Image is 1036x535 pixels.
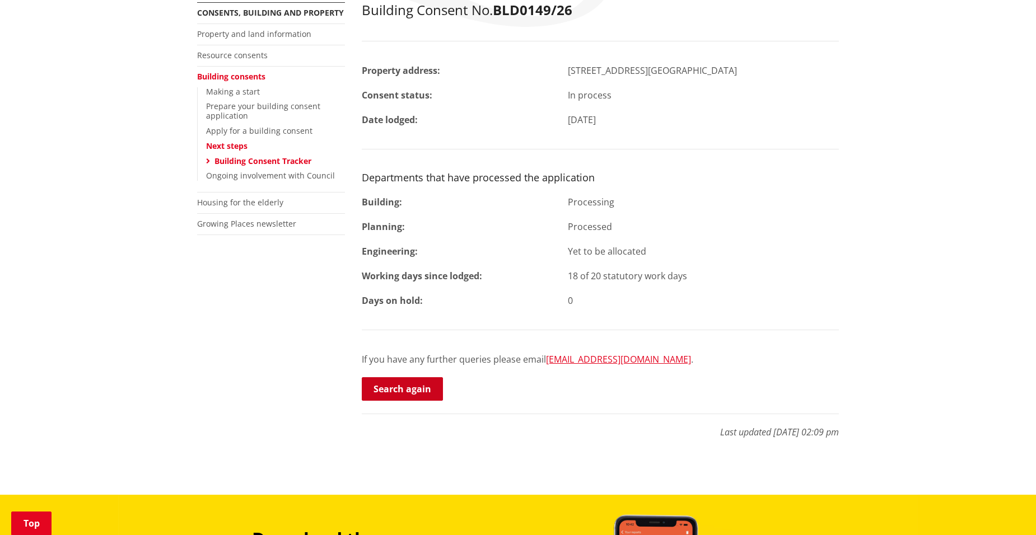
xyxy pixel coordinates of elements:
div: Yet to be allocated [559,245,848,258]
a: Making a start [206,86,260,97]
a: Growing Places newsletter [197,218,296,229]
strong: Date lodged: [362,114,418,126]
div: Processed [559,220,848,233]
a: Prepare your building consent application [206,101,320,121]
strong: Working days since lodged: [362,270,482,282]
h2: Building Consent No. [362,2,839,18]
div: Processing [559,195,848,209]
a: Apply for a building consent [206,125,312,136]
a: Top [11,511,52,535]
strong: Days on hold: [362,294,423,307]
a: Next steps [206,140,248,151]
div: [DATE] [559,113,848,126]
a: [EMAIL_ADDRESS][DOMAIN_NAME] [546,353,691,365]
p: If you have any further queries please email . [362,353,839,366]
a: Building consents [197,71,265,82]
div: [STREET_ADDRESS][GEOGRAPHIC_DATA] [559,64,848,77]
strong: Engineering: [362,245,418,257]
p: Last updated [DATE] 02:09 pm [362,414,839,439]
div: 18 of 20 statutory work days [559,269,848,283]
a: Search again [362,377,443,401]
iframe: Messenger Launcher [984,488,1025,528]
strong: Planning: [362,220,405,233]
strong: Property address: [362,64,440,77]
h3: Departments that have processed the application [362,172,839,184]
strong: BLD0149/26 [493,1,572,19]
strong: Building: [362,196,402,208]
a: Resource consents [197,50,268,60]
a: Building Consent Tracker [214,156,311,166]
div: In process [559,88,848,102]
a: Housing for the elderly [197,197,283,208]
strong: Consent status: [362,89,432,101]
div: 0 [559,294,848,307]
a: Consents, building and property [197,7,344,18]
a: Ongoing involvement with Council [206,170,335,181]
a: Property and land information [197,29,311,39]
